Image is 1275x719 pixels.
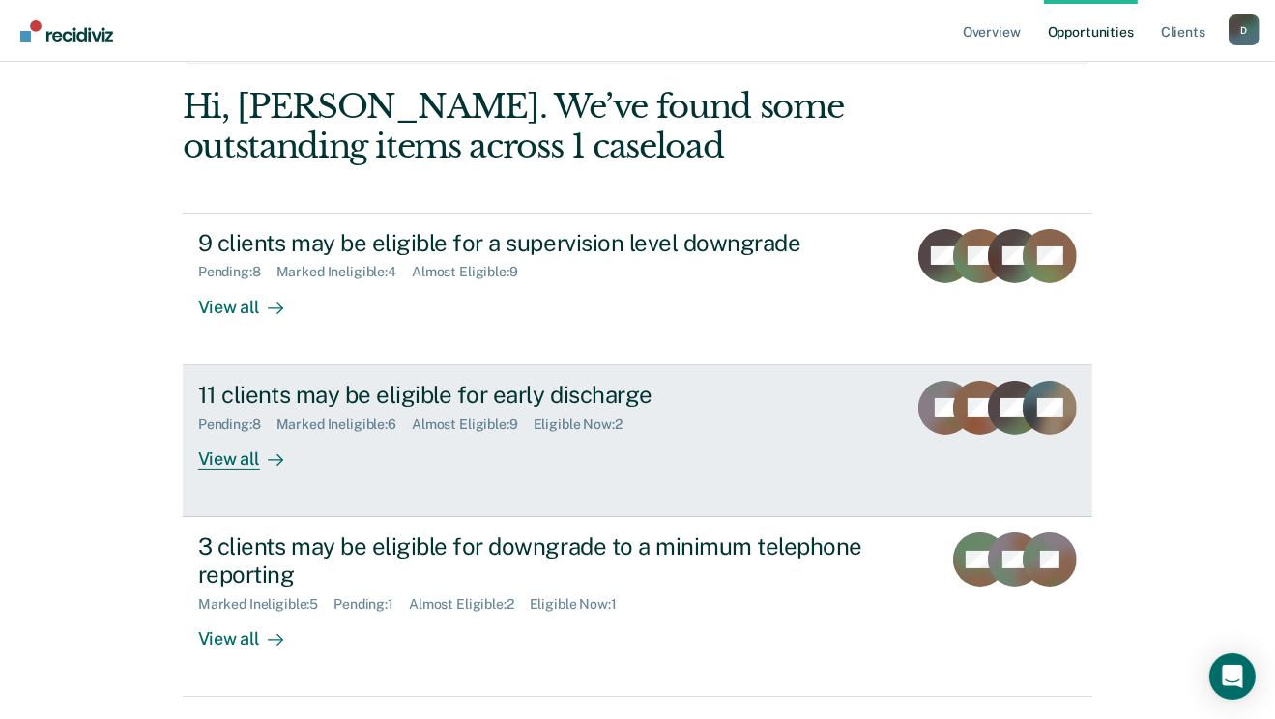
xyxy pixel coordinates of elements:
[534,417,638,433] div: Eligible Now : 2
[198,417,276,433] div: Pending : 8
[183,365,1092,517] a: 11 clients may be eligible for early dischargePending:8Marked Ineligible:6Almost Eligible:9Eligib...
[412,264,534,280] div: Almost Eligible : 9
[276,417,412,433] div: Marked Ineligible : 6
[530,596,632,613] div: Eligible Now : 1
[198,280,306,318] div: View all
[333,596,409,613] div: Pending : 1
[198,381,877,409] div: 11 clients may be eligible for early discharge
[1229,14,1260,45] div: D
[198,596,333,613] div: Marked Ineligible : 5
[276,264,412,280] div: Marked Ineligible : 4
[20,20,113,42] img: Recidiviz
[198,432,306,470] div: View all
[198,229,877,257] div: 9 clients may be eligible for a supervision level downgrade
[183,213,1092,365] a: 9 clients may be eligible for a supervision level downgradePending:8Marked Ineligible:4Almost Eli...
[198,612,306,649] div: View all
[1209,653,1256,700] div: Open Intercom Messenger
[183,87,911,166] div: Hi, [PERSON_NAME]. We’ve found some outstanding items across 1 caseload
[409,596,530,613] div: Almost Eligible : 2
[198,264,276,280] div: Pending : 8
[1229,14,1260,45] button: Profile dropdown button
[183,517,1092,697] a: 3 clients may be eligible for downgrade to a minimum telephone reportingMarked Ineligible:5Pendin...
[412,417,534,433] div: Almost Eligible : 9
[198,532,877,589] div: 3 clients may be eligible for downgrade to a minimum telephone reporting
